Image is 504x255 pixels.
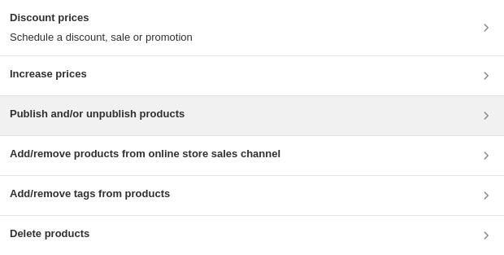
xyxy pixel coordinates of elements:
[10,106,185,122] h3: Publish and/or unpublish products
[10,29,193,46] p: Schedule a discount, sale or promotion
[10,146,280,162] h3: Add/remove products from online store sales channel
[10,226,89,242] h3: Delete products
[10,10,193,26] h3: Discount prices
[10,186,170,202] h3: Add/remove tags from products
[10,66,87,82] h3: Increase prices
